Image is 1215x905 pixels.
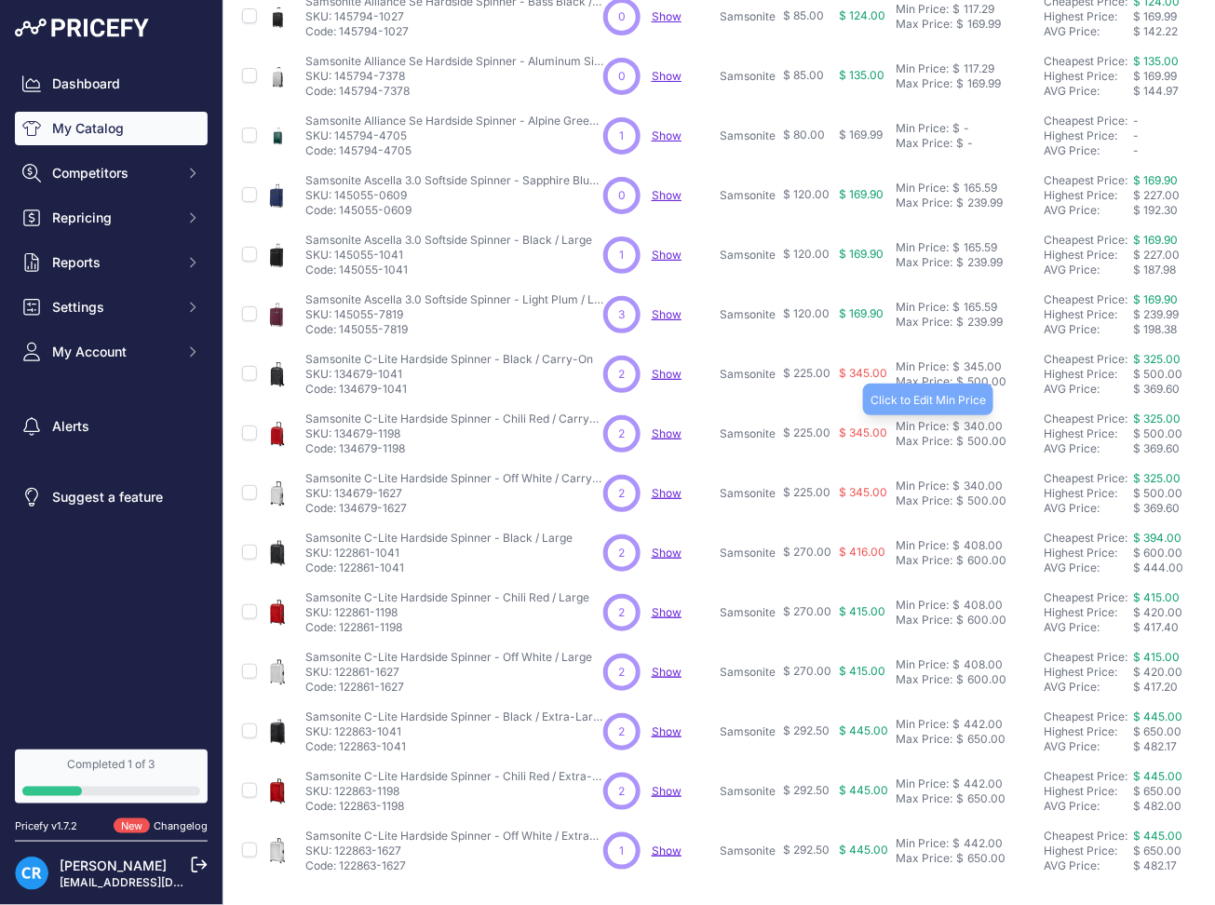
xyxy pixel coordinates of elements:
a: $ 415.00 [1134,590,1181,604]
a: $ 394.00 [1134,531,1182,545]
div: AVG Price: [1045,441,1134,456]
span: - [1134,114,1140,128]
div: $ [956,374,964,389]
a: Show [652,426,682,440]
div: Max Price: [896,553,952,568]
span: $ 169.99 [1134,69,1178,83]
div: Min Price: [896,121,949,136]
p: Code: 134679-1041 [305,382,593,397]
div: $ [956,553,964,568]
span: $ 169.90 [839,306,884,320]
a: Show [652,724,682,738]
div: 117.29 [960,2,994,17]
div: Highest Price: [1045,724,1134,739]
span: Show [652,784,682,798]
div: Min Price: [896,479,949,493]
div: Highest Price: [1045,486,1134,501]
div: 165.59 [960,240,997,255]
span: $ 124.00 [839,8,885,22]
div: 165.59 [960,181,997,196]
a: Cheapest Price: [1045,352,1128,366]
a: Show [652,248,682,262]
span: $ 500.00 [1134,367,1183,381]
a: My Catalog [15,112,208,145]
div: Min Price: [896,538,949,553]
span: 2 [619,425,626,442]
span: Show [652,9,682,23]
span: $ 239.99 [1134,307,1180,321]
div: Max Price: [896,374,952,389]
p: Samsonite C-Lite Hardside Spinner - Black / Carry-On [305,352,593,367]
p: Samsonite [720,605,776,620]
div: AVG Price: [1045,620,1134,635]
p: Code: 145055-0609 [305,203,603,218]
p: Samsonite [720,248,776,263]
span: My Account [52,343,174,361]
div: Highest Price: [1045,605,1134,620]
div: 239.99 [964,196,1003,210]
div: 500.00 [964,493,1006,508]
span: Show [652,69,682,83]
div: $ [956,732,964,747]
span: $ 85.00 [783,68,824,82]
p: Samsonite [720,188,776,203]
a: $ 169.90 [1134,292,1179,306]
a: Cheapest Price: [1045,650,1128,664]
a: Cheapest Price: [1045,114,1128,128]
span: $ 270.00 [783,545,831,559]
a: $ 445.00 [1134,709,1183,723]
div: Min Price: [896,359,949,374]
span: 2 [619,366,626,383]
p: Samsonite Alliance Se Hardside Spinner - Alpine Green / Medium [305,114,603,128]
span: $ 120.00 [783,247,830,261]
a: Dashboard [15,67,208,101]
div: 408.00 [960,538,1003,553]
p: Samsonite [720,367,776,382]
p: Code: 145055-1041 [305,263,592,277]
span: Show [652,605,682,619]
div: $ [952,657,960,672]
span: $ 169.90 [839,187,884,201]
span: 0 [618,68,626,85]
div: Max Price: [896,196,952,210]
span: Show [652,128,682,142]
div: AVG Price: [1045,84,1134,99]
span: - [1134,143,1140,157]
div: $ [952,419,960,434]
nav: Sidebar [15,67,208,727]
div: - [964,136,973,151]
p: Samsonite [720,307,776,322]
div: Max Price: [896,434,952,449]
a: Cheapest Price: [1045,412,1128,425]
div: $ [952,479,960,493]
span: $ 420.00 [1134,665,1183,679]
p: Samsonite C-Lite Hardside Spinner - Black / Large [305,531,573,546]
span: 1 [620,247,625,263]
a: Completed 1 of 3 [15,750,208,804]
div: $ [956,136,964,151]
div: $ [952,61,960,76]
p: Code: 145794-4705 [305,143,603,158]
span: Show [652,665,682,679]
div: 600.00 [964,613,1006,628]
div: Min Price: [896,61,949,76]
div: Completed 1 of 3 [22,757,200,772]
a: Show [652,188,682,202]
p: Samsonite [720,546,776,561]
p: Code: 122861-1041 [305,561,573,575]
span: $ 120.00 [783,306,830,320]
p: SKU: 145794-1027 [305,9,603,24]
p: Code: 145794-1027 [305,24,603,39]
span: $ 85.00 [783,8,824,22]
p: Samsonite C-Lite Hardside Spinner - Off White / Large [305,650,592,665]
span: Settings [52,298,174,317]
div: 239.99 [964,255,1003,270]
div: Highest Price: [1045,367,1134,382]
div: Highest Price: [1045,426,1134,441]
div: Min Price: [896,240,949,255]
span: 0 [618,8,626,25]
div: Highest Price: [1045,69,1134,84]
a: Show [652,844,682,858]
